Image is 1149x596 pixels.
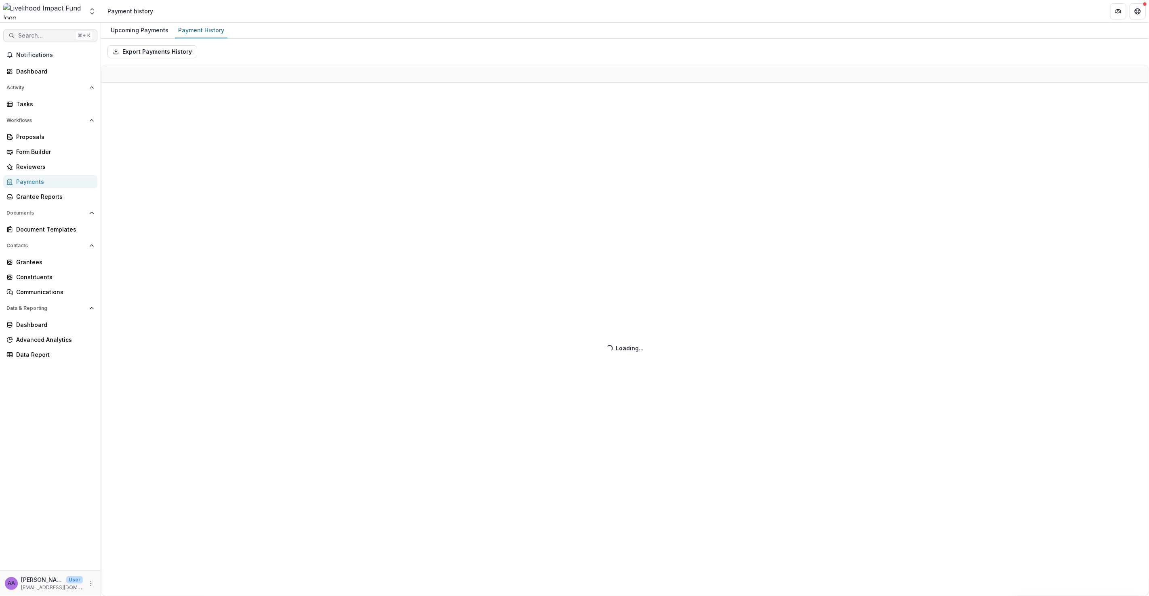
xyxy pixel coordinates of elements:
div: Reviewers [16,162,91,171]
button: Open Workflows [3,114,97,127]
a: Constituents [3,270,97,284]
a: Document Templates [3,223,97,236]
span: Activity [6,85,86,91]
div: Payments [16,177,91,186]
div: Grantee Reports [16,192,91,201]
button: Open Documents [3,206,97,219]
img: Livelihood Impact Fund logo [3,3,83,19]
p: [EMAIL_ADDRESS][DOMAIN_NAME] [21,584,83,591]
p: [PERSON_NAME] [21,575,63,584]
a: Form Builder [3,145,97,158]
div: Dashboard [16,67,91,76]
nav: breadcrumb [104,5,156,17]
div: Payment History [175,24,227,36]
div: Tasks [16,100,91,108]
div: Payment history [107,7,153,15]
button: Open entity switcher [86,3,98,19]
div: Aude Anquetil [8,581,15,586]
a: Reviewers [3,160,97,173]
div: Form Builder [16,147,91,156]
div: ⌘ + K [76,31,92,40]
div: Constituents [16,273,91,281]
div: Upcoming Payments [107,24,172,36]
button: Notifications [3,48,97,61]
button: Open Activity [3,81,97,94]
a: Grantees [3,255,97,269]
span: Documents [6,210,86,216]
a: Dashboard [3,318,97,331]
button: Get Help [1130,3,1146,19]
div: Grantees [16,258,91,266]
div: Communications [16,288,91,296]
p: User [66,576,83,583]
span: Contacts [6,243,86,249]
button: More [86,579,96,588]
button: Search... [3,29,97,42]
span: Notifications [16,52,94,59]
a: Tasks [3,97,97,111]
a: Proposals [3,130,97,143]
a: Dashboard [3,65,97,78]
div: Advanced Analytics [16,335,91,344]
div: Document Templates [16,225,91,234]
a: Advanced Analytics [3,333,97,346]
span: Workflows [6,118,86,123]
button: Open Data & Reporting [3,302,97,315]
span: Data & Reporting [6,305,86,311]
span: Search... [18,32,73,39]
a: Communications [3,285,97,299]
a: Data Report [3,348,97,361]
div: Dashboard [16,320,91,329]
button: Open Contacts [3,239,97,252]
a: Payment History [175,23,227,38]
a: Payments [3,175,97,188]
a: Grantee Reports [3,190,97,203]
div: Data Report [16,350,91,359]
a: Upcoming Payments [107,23,172,38]
button: Partners [1110,3,1126,19]
div: Proposals [16,133,91,141]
